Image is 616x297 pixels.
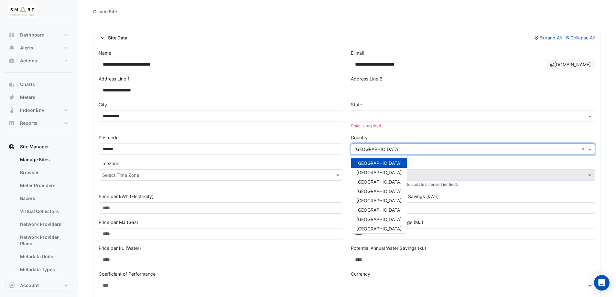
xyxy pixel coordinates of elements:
[15,250,72,263] a: Metadata Units
[351,49,364,56] label: E-mail
[99,101,107,108] label: City
[351,101,362,108] label: State
[15,231,72,250] a: Network Provider Plans
[99,219,138,226] label: Price per MJ (Gas)
[5,54,72,67] button: Actions
[351,245,426,251] label: Potential Annual Water Savings (kL)
[356,226,402,231] span: [GEOGRAPHIC_DATA]
[99,49,111,56] label: Name
[20,107,44,113] span: Indoor Env
[8,5,37,18] img: Company Logo
[351,270,370,277] label: Currency
[356,170,402,175] span: [GEOGRAPHIC_DATA]
[5,140,72,153] button: Site Manager
[15,276,72,289] a: Metadata
[20,58,37,64] span: Actions
[20,94,36,101] span: Meters
[20,143,49,150] span: Site Manager
[5,117,72,130] button: Reports
[99,245,141,251] label: Price per kL (Water)
[15,205,72,218] a: Virtual Collectors
[20,282,39,289] span: Account
[99,75,130,82] label: Address Line 1
[99,134,119,141] label: Postcode
[546,59,595,70] span: @[DOMAIN_NAME]
[533,34,562,41] button: Expand All
[351,123,595,129] div: State is required
[99,193,154,200] label: Price per kWh (Electricity)
[99,270,156,277] label: Coefficient of Performance
[99,160,119,167] label: Timezone
[20,81,35,88] span: Charts
[356,188,402,194] span: [GEOGRAPHIC_DATA]
[351,75,382,82] label: Address Line 2
[8,143,15,150] app-icon: Site Manager
[5,41,72,54] button: Alerts
[5,279,72,292] button: Account
[594,275,610,291] div: Open Intercom Messenger
[356,198,402,203] span: [GEOGRAPHIC_DATA]
[8,107,15,113] app-icon: Indoor Env
[5,91,72,104] button: Meters
[5,28,72,41] button: Dashboard
[20,120,38,126] span: Reports
[351,155,407,234] ng-dropdown-panel: Options list
[15,218,72,231] a: Network Providers
[8,58,15,64] app-icon: Actions
[5,78,72,91] button: Charts
[8,94,15,101] app-icon: Meters
[15,179,72,192] a: Meter Providers
[581,146,587,153] span: Clear
[15,166,72,179] a: Browser
[99,34,127,41] span: Site Data
[5,104,72,117] button: Indoor Env
[8,45,15,51] app-icon: Alerts
[356,179,402,185] span: [GEOGRAPHIC_DATA]
[565,34,595,41] button: Collapse All
[356,207,402,213] span: [GEOGRAPHIC_DATA]
[20,32,45,38] span: Dashboard
[8,32,15,38] app-icon: Dashboard
[8,81,15,88] app-icon: Charts
[93,8,117,15] div: Create Site
[15,153,72,166] a: Manage Sites
[351,134,368,141] label: Country
[15,192,72,205] a: Bacers
[356,217,402,222] span: [GEOGRAPHIC_DATA]
[20,45,33,51] span: Alerts
[15,263,72,276] a: Metadata Types
[8,120,15,126] app-icon: Reports
[356,160,402,166] span: [GEOGRAPHIC_DATA]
